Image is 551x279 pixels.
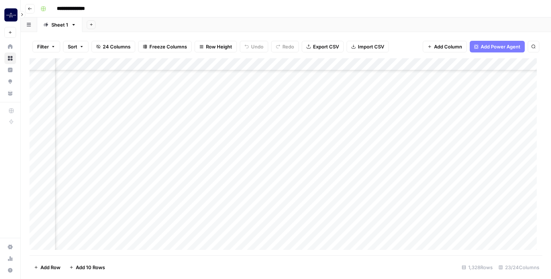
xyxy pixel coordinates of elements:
[4,253,16,264] a: Usage
[302,41,344,52] button: Export CSV
[240,41,268,52] button: Undo
[271,41,299,52] button: Redo
[37,43,49,50] span: Filter
[138,41,192,52] button: Freeze Columns
[206,43,232,50] span: Row Height
[423,41,467,52] button: Add Column
[313,43,339,50] span: Export CSV
[4,8,17,21] img: Magellan Jets Logo
[496,262,542,273] div: 23/24 Columns
[4,52,16,64] a: Browse
[434,43,462,50] span: Add Column
[282,43,294,50] span: Redo
[4,241,16,253] a: Settings
[4,76,16,87] a: Opportunities
[4,41,16,52] a: Home
[65,262,109,273] button: Add 10 Rows
[459,262,496,273] div: 1,328 Rows
[4,64,16,76] a: Insights
[347,41,389,52] button: Import CSV
[91,41,135,52] button: 24 Columns
[76,264,105,271] span: Add 10 Rows
[251,43,263,50] span: Undo
[63,41,89,52] button: Sort
[195,41,237,52] button: Row Height
[103,43,130,50] span: 24 Columns
[149,43,187,50] span: Freeze Columns
[481,43,520,50] span: Add Power Agent
[40,264,60,271] span: Add Row
[30,262,65,273] button: Add Row
[358,43,384,50] span: Import CSV
[4,264,16,276] button: Help + Support
[51,21,68,28] div: Sheet 1
[4,87,16,99] a: Your Data
[4,6,16,24] button: Workspace: Magellan Jets
[32,41,60,52] button: Filter
[68,43,77,50] span: Sort
[470,41,525,52] button: Add Power Agent
[37,17,82,32] a: Sheet 1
